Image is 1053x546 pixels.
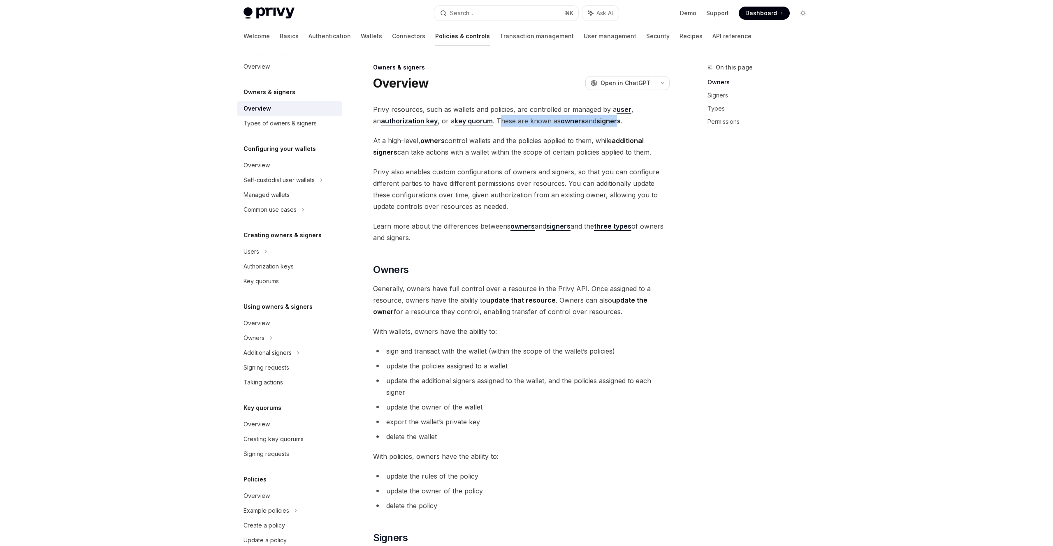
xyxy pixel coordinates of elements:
[706,9,729,17] a: Support
[237,375,342,390] a: Taking actions
[716,62,753,72] span: On this page
[280,26,299,46] a: Basics
[486,296,556,304] strong: update that resource
[244,348,292,358] div: Additional signers
[596,9,613,17] span: Ask AI
[244,104,271,113] div: Overview
[244,144,316,154] h5: Configuring your wallets
[373,485,670,497] li: update the owner of the policy
[680,9,696,17] a: Demo
[680,26,703,46] a: Recipes
[739,7,790,20] a: Dashboard
[381,117,438,125] a: authorization key
[594,222,631,231] a: three types
[386,347,615,355] span: sign and transact with the wallet (within the scope of the wallet’s policies)
[373,63,670,72] div: Owners & signers
[244,535,287,545] div: Update a policy
[707,76,816,89] a: Owners
[435,26,490,46] a: Policies & controls
[244,521,285,530] div: Create a policy
[244,247,259,257] div: Users
[244,230,322,240] h5: Creating owners & signers
[237,432,342,447] a: Creating key quorums
[373,326,670,337] span: With wallets, owners have the ability to:
[244,333,264,343] div: Owners
[237,360,342,375] a: Signing requests
[585,76,656,90] button: Open in ChatGPT
[244,118,317,128] div: Types of owners & signers
[237,518,342,533] a: Create a policy
[237,274,342,289] a: Key quorums
[244,87,295,97] h5: Owners & signers
[500,26,574,46] a: Transaction management
[373,451,670,462] span: With policies, owners have the ability to:
[244,434,304,444] div: Creating key quorums
[561,117,585,125] strong: owners
[237,316,342,331] a: Overview
[237,488,342,503] a: Overview
[707,89,816,102] a: Signers
[237,116,342,131] a: Types of owners & signers
[244,276,279,286] div: Key quorums
[237,59,342,74] a: Overview
[244,506,289,516] div: Example policies
[584,26,636,46] a: User management
[244,403,281,413] h5: Key quorums
[712,26,751,46] a: API reference
[510,222,535,230] strong: owners
[373,166,670,212] span: Privy also enables custom configurations of owners and signers, so that you can configure differe...
[244,363,289,372] div: Signing requests
[244,491,270,501] div: Overview
[596,117,621,125] strong: signers
[745,9,777,17] span: Dashboard
[373,263,408,276] span: Owners
[434,6,578,21] button: Search...⌘K
[308,26,351,46] a: Authentication
[707,102,816,115] a: Types
[373,104,670,127] span: Privy resources, such as wallets and policies, are controlled or managed by a , an , or a . These...
[244,419,270,429] div: Overview
[373,500,670,511] li: delete the policy
[237,417,342,432] a: Overview
[244,318,270,328] div: Overview
[617,105,631,114] a: user
[386,403,482,411] span: update the owner of the wallet
[546,222,571,230] strong: signers
[510,222,535,231] a: owners
[582,6,619,21] button: Ask AI
[392,26,425,46] a: Connectors
[237,101,342,116] a: Overview
[373,283,670,317] span: Generally, owners have full control over a resource in the Privy API. Once assigned to a resource...
[565,10,573,16] span: ⌘ K
[455,117,493,125] a: key quorum
[244,160,270,170] div: Overview
[244,175,315,185] div: Self-custodial user wallets
[244,261,294,271] div: Authorization keys
[244,62,270,72] div: Overview
[237,158,342,173] a: Overview
[373,135,670,158] span: At a high-level, control wallets and the policies applied to them, while can take actions with a ...
[244,205,297,215] div: Common use cases
[244,474,267,484] h5: Policies
[646,26,670,46] a: Security
[373,531,408,544] span: Signers
[244,7,295,19] img: light logo
[237,187,342,202] a: Managed wallets
[373,470,670,482] li: update the rules of the policy
[244,26,270,46] a: Welcome
[546,222,571,231] a: signers
[386,362,508,370] span: update the policies assigned to a wallet
[237,447,342,461] a: Signing requests
[244,377,283,387] div: Taking actions
[601,79,651,87] span: Open in ChatGPT
[386,433,437,441] span: delete the wallet
[237,259,342,274] a: Authorization keys
[386,377,651,396] span: update the additional signers assigned to the wallet, and the policies assigned to each signer
[244,449,289,459] div: Signing requests
[361,26,382,46] a: Wallets
[386,418,480,426] span: export the wallet’s private key
[796,7,809,20] button: Toggle dark mode
[594,222,631,230] strong: three types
